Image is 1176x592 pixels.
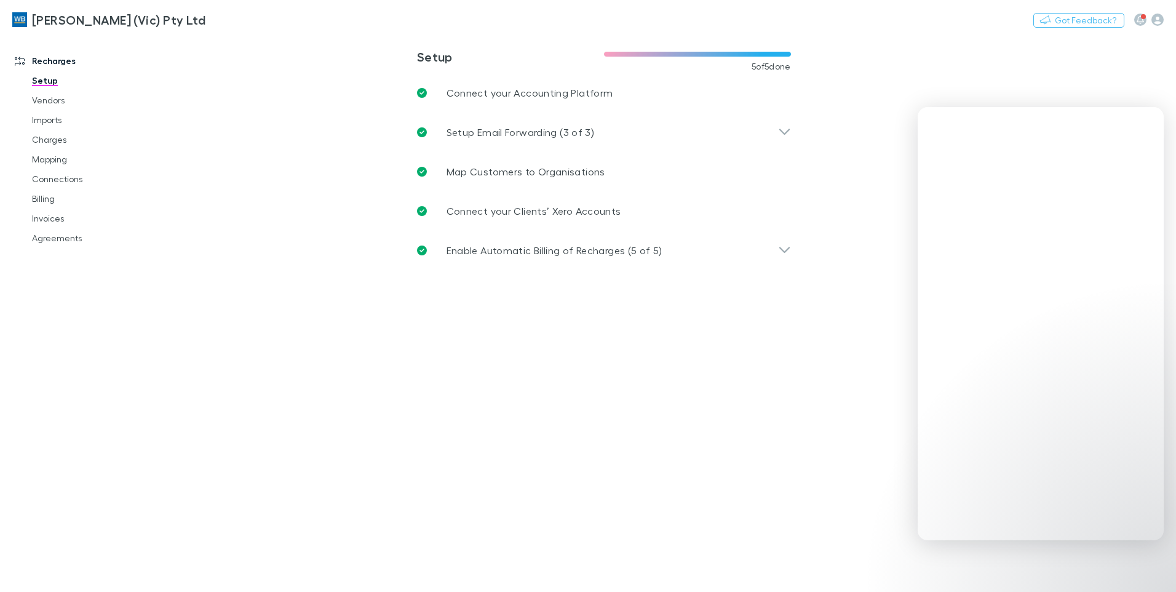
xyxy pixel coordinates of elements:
[407,191,801,231] a: Connect your Clients’ Xero Accounts
[20,209,166,228] a: Invoices
[1033,13,1124,28] button: Got Feedback?
[752,62,791,71] span: 5 of 5 done
[407,231,801,270] div: Enable Automatic Billing of Recharges (5 of 5)
[447,204,621,218] p: Connect your Clients’ Xero Accounts
[5,5,213,34] a: [PERSON_NAME] (Vic) Pty Ltd
[20,228,166,248] a: Agreements
[2,51,166,71] a: Recharges
[20,130,166,150] a: Charges
[447,86,613,100] p: Connect your Accounting Platform
[407,152,801,191] a: Map Customers to Organisations
[407,113,801,152] div: Setup Email Forwarding (3 of 3)
[918,107,1164,540] iframe: Intercom live chat
[20,189,166,209] a: Billing
[20,110,166,130] a: Imports
[32,12,205,27] h3: [PERSON_NAME] (Vic) Pty Ltd
[447,164,605,179] p: Map Customers to Organisations
[417,49,604,64] h3: Setup
[447,125,594,140] p: Setup Email Forwarding (3 of 3)
[20,169,166,189] a: Connections
[407,73,801,113] a: Connect your Accounting Platform
[447,243,662,258] p: Enable Automatic Billing of Recharges (5 of 5)
[20,71,166,90] a: Setup
[1134,550,1164,580] iframe: Intercom live chat
[20,90,166,110] a: Vendors
[12,12,27,27] img: William Buck (Vic) Pty Ltd's Logo
[20,150,166,169] a: Mapping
